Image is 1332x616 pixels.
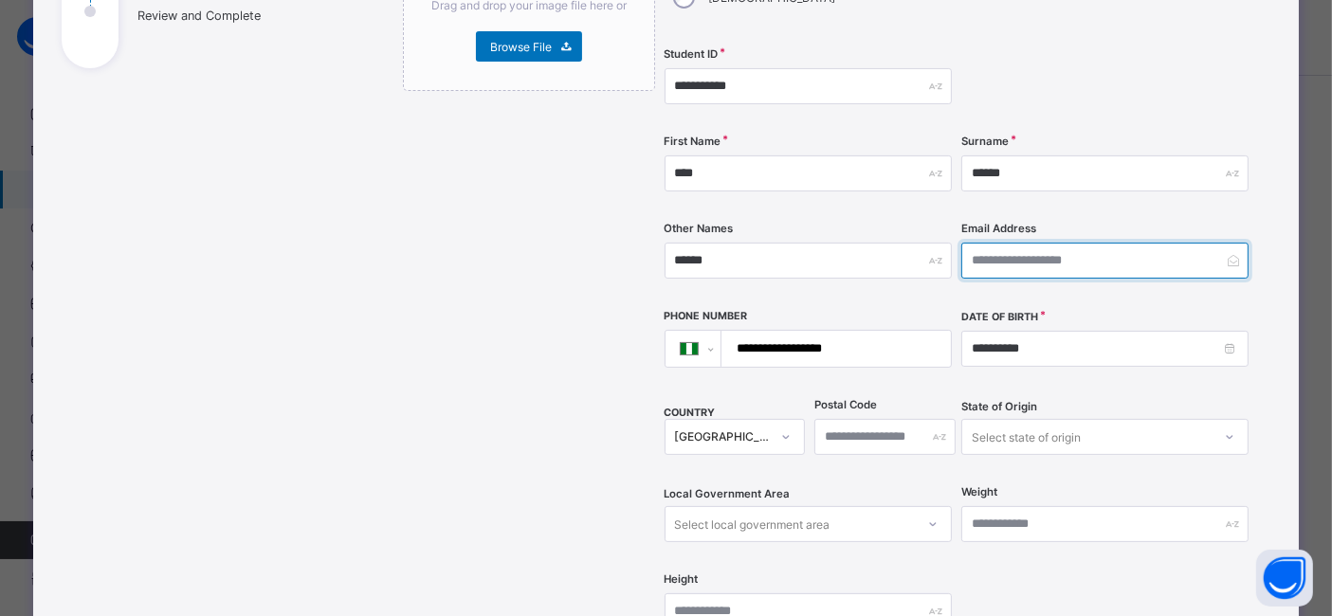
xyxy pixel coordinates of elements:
div: Select state of origin [972,419,1081,455]
label: Weight [961,485,997,498]
label: Phone Number [665,310,748,322]
label: Postal Code [814,398,877,411]
label: Surname [961,135,1009,148]
label: Height [665,572,699,586]
span: COUNTRY [665,407,716,419]
label: Date of Birth [961,311,1038,323]
label: First Name [665,135,721,148]
label: Student ID [665,47,719,61]
label: Other Names [665,222,734,235]
label: Email Address [961,222,1036,235]
span: Browse File [490,40,552,54]
button: Open asap [1256,550,1313,607]
div: [GEOGRAPHIC_DATA] [675,430,771,444]
div: Select local government area [675,506,830,542]
span: State of Origin [961,400,1037,413]
span: Local Government Area [665,487,791,500]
